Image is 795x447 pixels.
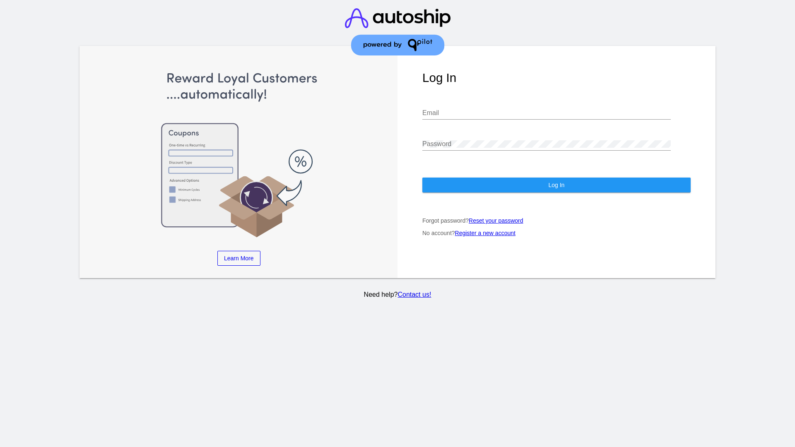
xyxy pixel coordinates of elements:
[397,291,431,298] a: Contact us!
[78,291,717,298] p: Need help?
[422,109,671,117] input: Email
[548,182,564,188] span: Log In
[422,178,691,192] button: Log In
[455,230,516,236] a: Register a new account
[469,217,523,224] a: Reset your password
[224,255,254,262] span: Learn More
[422,71,691,85] h1: Log In
[105,71,373,238] img: Apply Coupons Automatically to Scheduled Orders with QPilot
[422,230,691,236] p: No account?
[422,217,691,224] p: Forgot password?
[217,251,260,266] a: Learn More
